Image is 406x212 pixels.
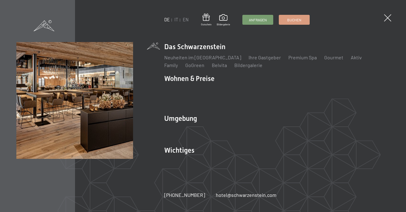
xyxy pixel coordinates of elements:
[183,17,189,22] a: EN
[212,62,227,68] a: Belvita
[243,15,273,24] a: Anfragen
[234,62,262,68] a: Bildergalerie
[201,14,211,26] a: Gutschein
[164,54,241,60] a: Neuheiten im [GEOGRAPHIC_DATA]
[287,17,301,23] span: Buchen
[164,62,178,68] a: Family
[164,192,205,198] a: [PHONE_NUMBER]
[324,54,343,60] a: Gourmet
[164,192,205,198] span: [PHONE_NUMBER]
[164,17,170,22] a: DE
[249,54,281,60] a: Ihre Gastgeber
[351,54,362,60] a: Aktiv
[279,15,309,24] a: Buchen
[288,54,317,60] a: Premium Spa
[217,23,230,26] span: Bildergalerie
[201,23,211,26] span: Gutschein
[216,192,276,198] a: hotel@schwarzenstein.com
[249,17,267,23] span: Anfragen
[217,14,230,26] a: Bildergalerie
[185,62,204,68] a: GoGreen
[174,17,178,22] a: IT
